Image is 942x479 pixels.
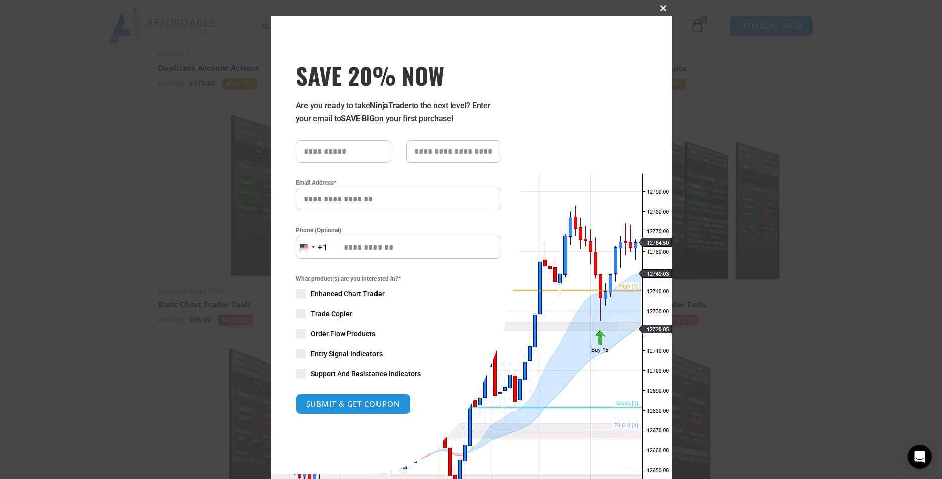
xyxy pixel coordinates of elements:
[311,329,375,339] span: Order Flow Products
[296,369,501,379] label: Support And Resistance Indicators
[296,349,501,359] label: Entry Signal Indicators
[311,289,385,299] span: Enhanced Chart Trader
[296,329,501,339] label: Order Flow Products
[908,445,932,469] div: Open Intercom Messenger
[296,274,501,284] span: What product(s) are you interested in?
[296,61,501,89] span: SAVE 20% NOW
[296,178,501,188] label: Email Address
[318,241,328,254] div: +1
[341,114,374,123] strong: SAVE BIG
[296,309,501,319] label: Trade Copier
[296,394,411,414] button: SUBMIT & GET COUPON
[296,289,501,299] label: Enhanced Chart Trader
[370,101,411,110] strong: NinjaTrader
[296,99,501,125] p: Are you ready to take to the next level? Enter your email to on your first purchase!
[311,369,421,379] span: Support And Resistance Indicators
[311,309,352,319] span: Trade Copier
[296,236,328,259] button: Selected country
[311,349,383,359] span: Entry Signal Indicators
[296,225,501,235] label: Phone (Optional)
